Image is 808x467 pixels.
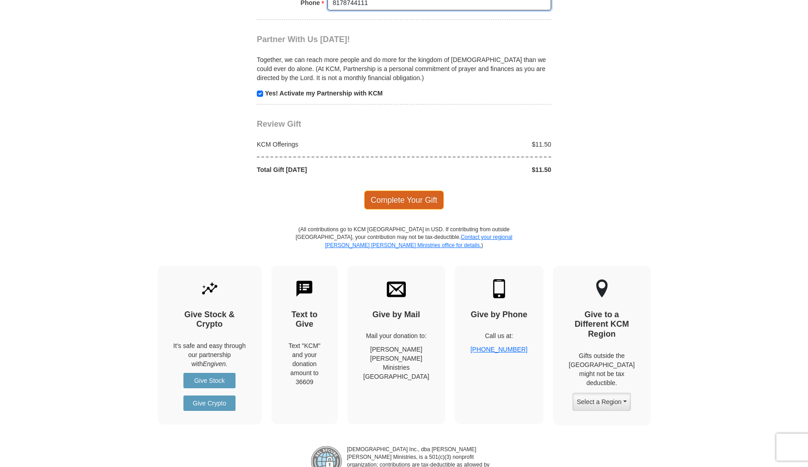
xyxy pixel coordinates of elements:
[596,279,608,298] img: other-region
[569,351,635,387] p: Gifts outside the [GEOGRAPHIC_DATA] might not be tax deductible.
[173,310,246,329] h4: Give Stock & Crypto
[295,226,513,265] p: (All contributions go to KCM [GEOGRAPHIC_DATA] in USD. If contributing from outside [GEOGRAPHIC_D...
[471,331,528,340] p: Call us at:
[364,191,444,210] span: Complete Your Gift
[325,234,512,248] a: Contact your regional [PERSON_NAME] [PERSON_NAME] Ministries office for details.
[363,310,429,320] h4: Give by Mail
[257,55,551,82] p: Together, we can reach more people and do more for the kingdom of [DEMOGRAPHIC_DATA] than we coul...
[183,396,236,411] a: Give Crypto
[572,393,630,411] button: Select a Region
[404,165,556,174] div: $11.50
[490,279,509,298] img: mobile.svg
[257,35,350,44] span: Partner With Us [DATE]!
[257,119,301,129] span: Review Gift
[471,346,528,353] a: [PHONE_NUMBER]
[387,279,406,298] img: envelope.svg
[287,341,322,386] div: Text "KCM" and your donation amount to 36609
[173,341,246,368] p: It's safe and easy through our partnership with
[295,279,314,298] img: text-to-give.svg
[363,345,429,381] p: [PERSON_NAME] [PERSON_NAME] Ministries [GEOGRAPHIC_DATA]
[569,310,635,339] h4: Give to a Different KCM Region
[200,279,219,298] img: give-by-stock.svg
[183,373,236,388] a: Give Stock
[363,331,429,340] p: Mail your donation to:
[287,310,322,329] h4: Text to Give
[252,165,404,174] div: Total Gift [DATE]
[471,310,528,320] h4: Give by Phone
[252,140,404,149] div: KCM Offerings
[404,140,556,149] div: $11.50
[203,360,227,367] i: Engiven.
[265,90,383,97] strong: Yes! Activate my Partnership with KCM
